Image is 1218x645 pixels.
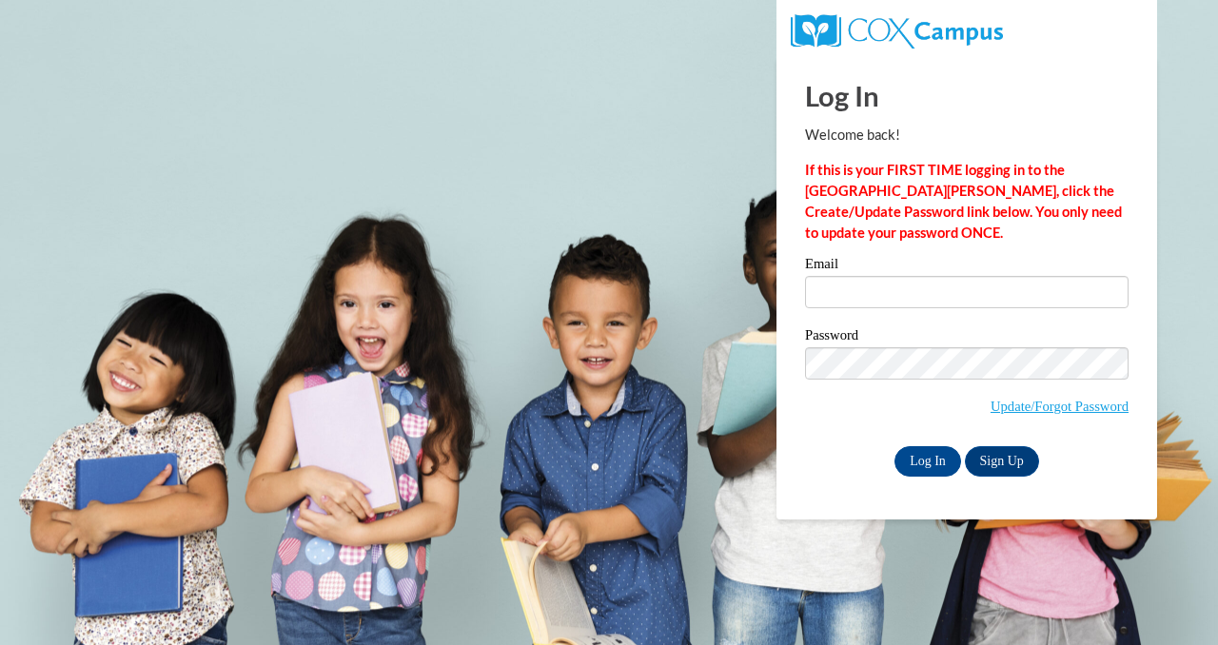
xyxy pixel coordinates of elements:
[791,14,1003,49] img: COX Campus
[805,76,1129,115] h1: Log In
[791,22,1003,38] a: COX Campus
[805,162,1122,241] strong: If this is your FIRST TIME logging in to the [GEOGRAPHIC_DATA][PERSON_NAME], click the Create/Upd...
[805,125,1129,146] p: Welcome back!
[894,446,961,477] input: Log In
[965,446,1039,477] a: Sign Up
[991,399,1129,414] a: Update/Forgot Password
[805,257,1129,276] label: Email
[805,328,1129,347] label: Password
